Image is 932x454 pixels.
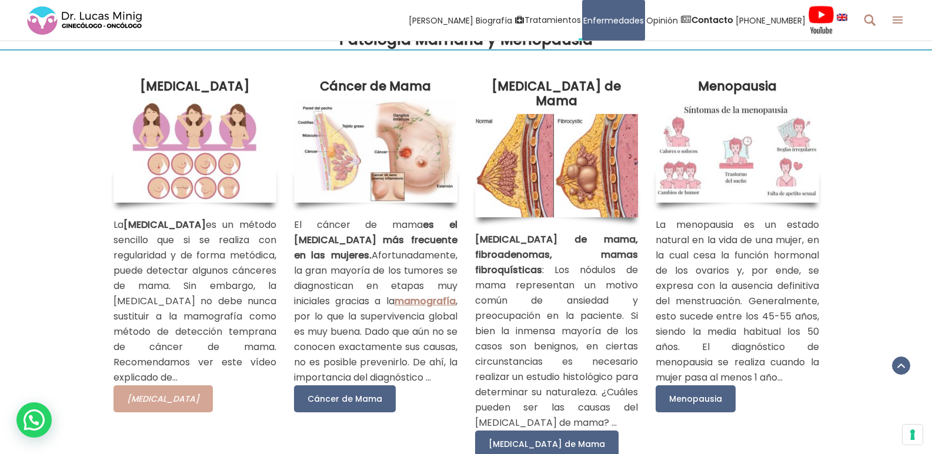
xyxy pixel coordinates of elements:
p: : Los nódulos de mama representan un motivo común de ansiedad y preocupación en la paciente. Si b... [475,232,639,431]
span: Opinión [646,14,678,27]
img: language english [837,14,847,21]
strong: [MEDICAL_DATA] de mama, fibroadenomas, mamas fibroquísticas [475,233,639,277]
strong: es el [MEDICAL_DATA] más frecuente en las mujeres. [294,218,457,262]
img: Nódulo de Mama España [475,114,639,217]
p: El cáncer de mama Afortunadamente, la gran mayoría de los tumores se diagnostican en etapas muy i... [294,217,457,385]
span: Tratamientos [525,14,581,27]
span: [MEDICAL_DATA] de Mama [489,438,605,450]
strong: Contacto [692,14,733,26]
img: Cáncer de Mama [294,99,457,203]
img: menopausia [656,99,819,203]
strong: [MEDICAL_DATA] de Mama [492,78,621,109]
strong: Cáncer de Mama [320,78,431,95]
button: Sus preferencias de consentimiento para tecnologías de seguimiento [903,425,923,445]
strong: [MEDICAL_DATA] [140,78,250,95]
strong: Menopausia [698,78,777,95]
strong: [MEDICAL_DATA] [123,218,206,231]
span: Biografía [476,14,512,27]
img: Videos Youtube Ginecología [808,5,834,35]
span: Menopausia [669,393,722,405]
a: mamografía [395,294,456,308]
a: [MEDICAL_DATA] [113,385,213,412]
span: [PHONE_NUMBER] [736,14,806,27]
a: Menopausia [656,385,736,412]
span: Enfermedades [583,14,644,27]
span: [PERSON_NAME] [409,14,473,27]
a: Cáncer de Mama [294,385,396,412]
p: La menopausia es un estado natural en la vida de una mujer, en la cual cesa la función hormonal d... [656,217,819,385]
img: autoexploración Mamaria [113,99,277,203]
span: [MEDICAL_DATA] [127,393,199,405]
p: La es un método sencillo que si se realiza con regularidad y de forma metódica, puede detectar al... [113,217,277,385]
span: Cáncer de Mama [308,393,382,405]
